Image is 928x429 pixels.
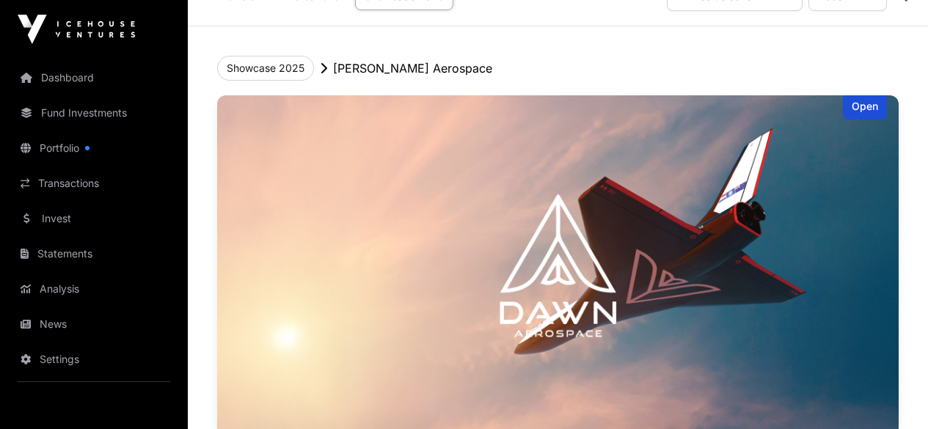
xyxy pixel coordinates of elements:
[12,238,176,270] a: Statements
[12,97,176,129] a: Fund Investments
[12,308,176,340] a: News
[855,359,928,429] iframe: Chat Widget
[12,202,176,235] a: Invest
[12,343,176,375] a: Settings
[12,132,176,164] a: Portfolio
[333,59,492,77] p: [PERSON_NAME] Aerospace
[12,167,176,199] a: Transactions
[12,273,176,305] a: Analysis
[12,62,176,94] a: Dashboard
[18,15,135,44] img: Icehouse Ventures Logo
[217,56,314,81] button: Showcase 2025
[843,95,887,120] div: Open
